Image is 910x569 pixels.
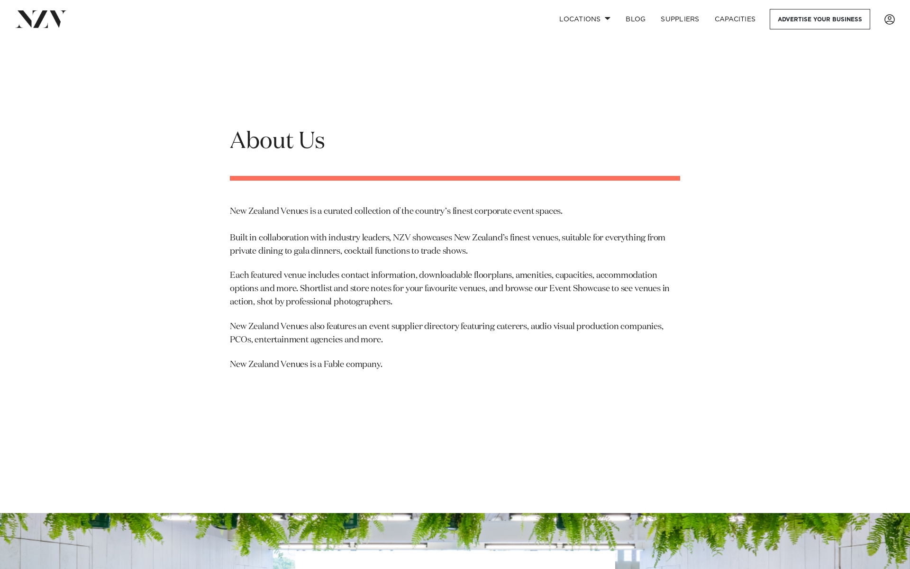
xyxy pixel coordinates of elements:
p: New Zealand Venues also features an event supplier directory featuring caterers, audio visual pro... [230,321,680,347]
a: BLOG [618,9,653,29]
h1: About Us [230,127,680,157]
img: nzv-logo.png [15,10,67,28]
p: New Zealand Venues is a Fable company. [230,358,680,372]
a: SUPPLIERS [653,9,707,29]
a: Advertise your business [770,9,870,29]
p: Each featured venue includes contact information, downloadable floorplans, amenities, capacities,... [230,269,680,309]
a: Locations [552,9,618,29]
p: New Zealand Venues is a curated collection of the country’s finest corporate event spaces. Built ... [230,205,680,258]
a: Capacities [707,9,764,29]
